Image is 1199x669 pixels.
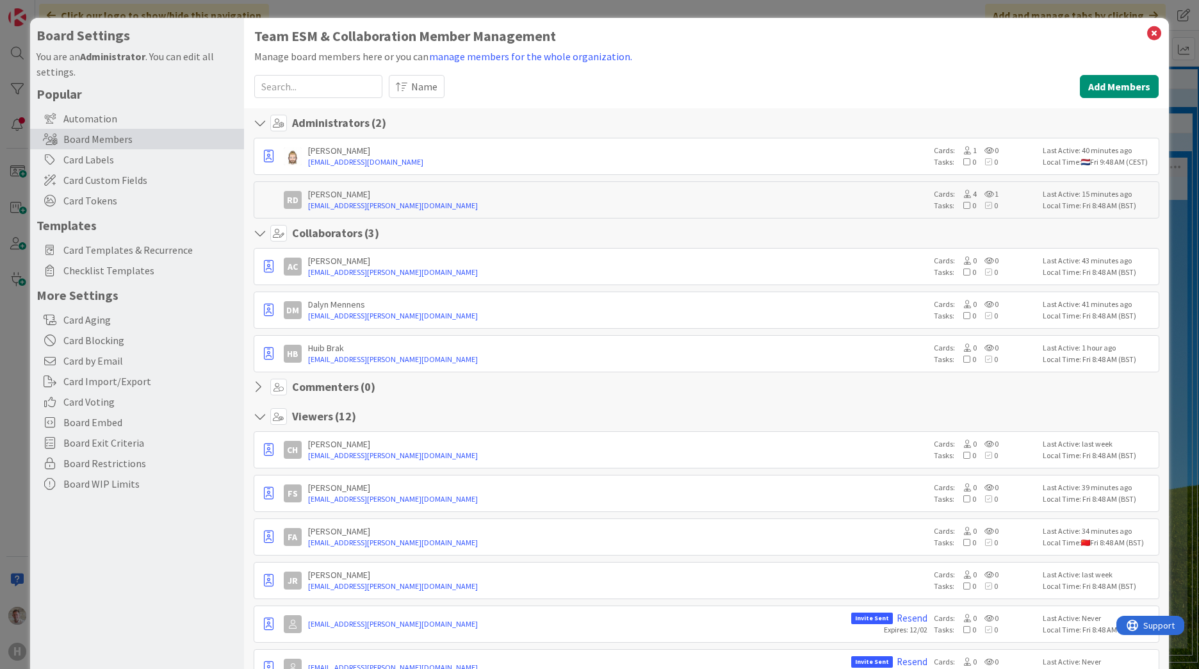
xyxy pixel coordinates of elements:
[1043,482,1155,493] div: Last Active: 39 minutes ago
[955,439,977,449] span: 0
[292,380,375,394] h4: Commenters
[955,189,977,199] span: 4
[284,528,302,546] div: FA
[63,394,238,409] span: Card Voting
[63,242,238,258] span: Card Templates & Recurrence
[934,255,1036,267] div: Cards:
[955,256,977,265] span: 0
[954,450,976,460] span: 0
[308,482,927,493] div: [PERSON_NAME]
[30,310,244,330] div: Card Aging
[934,188,1036,200] div: Cards:
[934,569,1036,581] div: Cards:
[284,484,302,502] div: FS
[284,441,302,459] div: CH
[977,439,999,449] span: 0
[976,625,998,634] span: 0
[851,613,893,624] span: Invite Sent
[934,438,1036,450] div: Cards:
[955,613,977,623] span: 0
[934,656,1036,668] div: Cards:
[1043,342,1155,354] div: Last Active: 1 hour ago
[361,379,375,394] span: ( 0 )
[30,129,244,149] div: Board Members
[977,613,999,623] span: 0
[934,354,1036,365] div: Tasks:
[284,301,302,319] div: DM
[63,456,238,471] span: Board Restrictions
[292,116,386,130] h4: Administrators
[977,299,999,309] span: 0
[934,537,1036,549] div: Tasks:
[63,415,238,430] span: Board Embed
[308,342,927,354] div: Huib Brak
[364,226,379,240] span: ( 3 )
[955,657,977,666] span: 0
[63,263,238,278] span: Checklist Templates
[954,201,976,210] span: 0
[934,525,1036,537] div: Cards:
[284,572,302,590] div: JR
[1043,310,1155,322] div: Local Time: Fri 8:48 AM (BST)
[308,525,927,537] div: [PERSON_NAME]
[934,581,1036,592] div: Tasks:
[30,330,244,351] div: Card Blocking
[308,200,927,211] a: [EMAIL_ADDRESS][PERSON_NAME][DOMAIN_NAME]
[308,310,927,322] a: [EMAIL_ADDRESS][PERSON_NAME][DOMAIN_NAME]
[934,200,1036,211] div: Tasks:
[934,310,1036,322] div: Tasks:
[308,581,927,592] a: [EMAIL_ADDRESS][PERSON_NAME][DOMAIN_NAME]
[1043,581,1155,592] div: Local Time: Fri 8:48 AM (BST)
[428,48,633,65] button: manage members for the whole organization.
[955,299,977,309] span: 0
[254,75,382,98] input: Search...
[284,147,302,165] img: Rv
[884,624,927,636] div: Expires: 12/02
[308,299,927,310] div: Dalyn Mennens
[63,353,238,368] span: Card by Email
[1043,156,1155,168] div: Local Time: Fri 9:48 AM (CEST)
[30,108,244,129] div: Automation
[954,311,976,320] span: 0
[254,48,1159,65] div: Manage board members here or you can
[63,435,238,450] span: Board Exit Criteria
[1043,537,1155,549] div: Local Time: Fri 8:48 AM (BST)
[955,145,977,155] span: 1
[1043,613,1155,624] div: Last Active: Never
[37,86,238,102] h5: Popular
[1043,493,1155,505] div: Local Time: Fri 8:48 AM (BST)
[1043,569,1155,581] div: Last Active: last week
[292,226,379,240] h4: Collaborators
[955,343,977,352] span: 0
[1081,540,1089,546] img: cn.png
[934,624,1036,636] div: Tasks:
[934,299,1036,310] div: Cards:
[976,450,998,460] span: 0
[1043,450,1155,461] div: Local Time: Fri 8:48 AM (BST)
[955,526,977,536] span: 0
[30,474,244,494] div: Board WIP Limits
[976,267,998,277] span: 0
[308,450,927,461] a: [EMAIL_ADDRESS][PERSON_NAME][DOMAIN_NAME]
[1043,299,1155,310] div: Last Active: 41 minutes ago
[308,255,927,267] div: [PERSON_NAME]
[976,538,998,547] span: 0
[934,342,1036,354] div: Cards:
[1043,145,1155,156] div: Last Active: 40 minutes ago
[308,438,927,450] div: [PERSON_NAME]
[977,526,999,536] span: 0
[308,354,927,365] a: [EMAIL_ADDRESS][PERSON_NAME][DOMAIN_NAME]
[308,493,927,505] a: [EMAIL_ADDRESS][PERSON_NAME][DOMAIN_NAME]
[1043,188,1155,200] div: Last Active: 15 minutes ago
[976,354,998,364] span: 0
[954,494,976,504] span: 0
[976,581,998,591] span: 0
[308,156,927,168] a: [EMAIL_ADDRESS][DOMAIN_NAME]
[977,256,999,265] span: 0
[954,581,976,591] span: 0
[284,191,302,209] div: Rd
[976,311,998,320] span: 0
[1043,438,1155,450] div: Last Active: last week
[308,267,927,278] a: [EMAIL_ADDRESS][PERSON_NAME][DOMAIN_NAME]
[284,258,302,276] div: AC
